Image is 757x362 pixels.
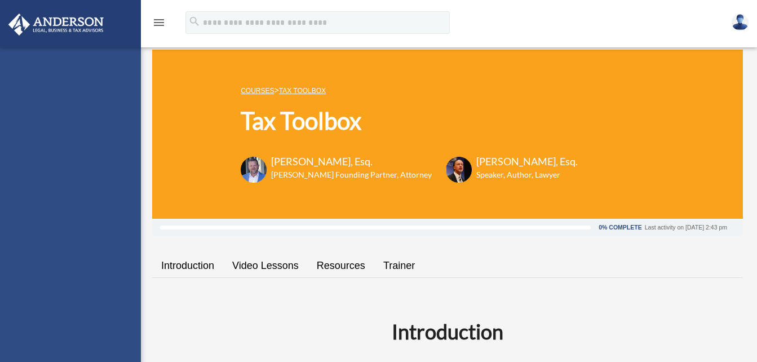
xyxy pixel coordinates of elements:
a: COURSES [241,87,274,95]
a: Video Lessons [223,250,308,282]
img: Anderson Advisors Platinum Portal [5,14,107,36]
h3: [PERSON_NAME], Esq. [476,154,578,169]
img: User Pic [732,14,749,30]
h2: Introduction [159,317,736,346]
h6: Speaker, Author, Lawyer [476,169,564,180]
i: search [188,15,201,28]
a: Tax Toolbox [279,87,326,95]
a: Resources [308,250,374,282]
a: menu [152,20,166,29]
img: Scott-Estill-Headshot.png [446,157,472,183]
i: menu [152,16,166,29]
a: Trainer [374,250,424,282]
h3: [PERSON_NAME], Esq. [271,154,432,169]
a: Introduction [152,250,223,282]
h6: [PERSON_NAME] Founding Partner, Attorney [271,169,432,180]
div: 0% Complete [599,224,641,231]
h1: Tax Toolbox [241,104,578,138]
div: Last activity on [DATE] 2:43 pm [645,224,727,231]
img: Toby-circle-head.png [241,157,267,183]
p: > [241,83,578,98]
